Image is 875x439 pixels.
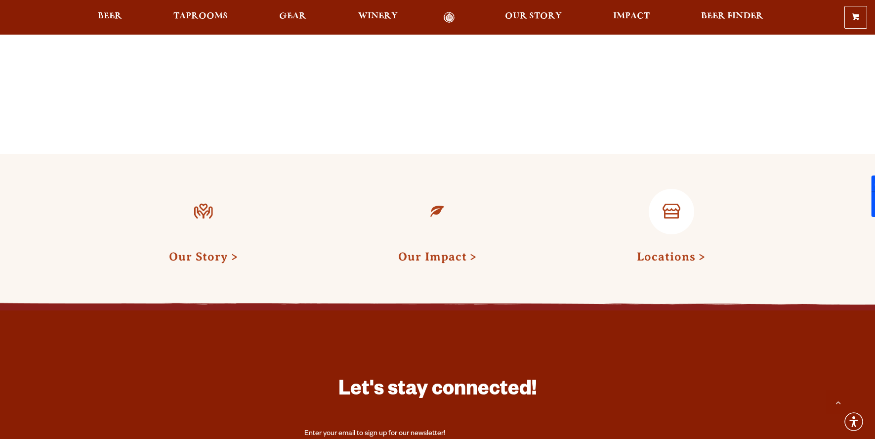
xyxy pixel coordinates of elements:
[649,189,694,234] a: Locations
[613,12,650,20] span: Impact
[173,12,228,20] span: Taprooms
[352,12,404,23] a: Winery
[279,12,306,20] span: Gear
[304,377,571,406] h3: Let's stay connected!
[499,12,568,23] a: Our Story
[167,12,234,23] a: Taprooms
[415,189,460,234] a: Our Impact
[607,12,656,23] a: Impact
[826,390,850,414] a: Scroll to top
[505,12,562,20] span: Our Story
[701,12,763,20] span: Beer Finder
[843,411,865,433] div: Accessibility Menu
[304,429,571,439] div: Enter your email to sign up for our newsletter!
[181,189,226,234] a: Our Story
[91,12,128,23] a: Beer
[398,250,477,263] a: Our Impact
[98,12,122,20] span: Beer
[695,12,770,23] a: Beer Finder
[358,12,398,20] span: Winery
[431,12,468,23] a: Odell Home
[169,250,238,263] a: Our Story
[273,12,313,23] a: Gear
[637,250,706,263] a: Locations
